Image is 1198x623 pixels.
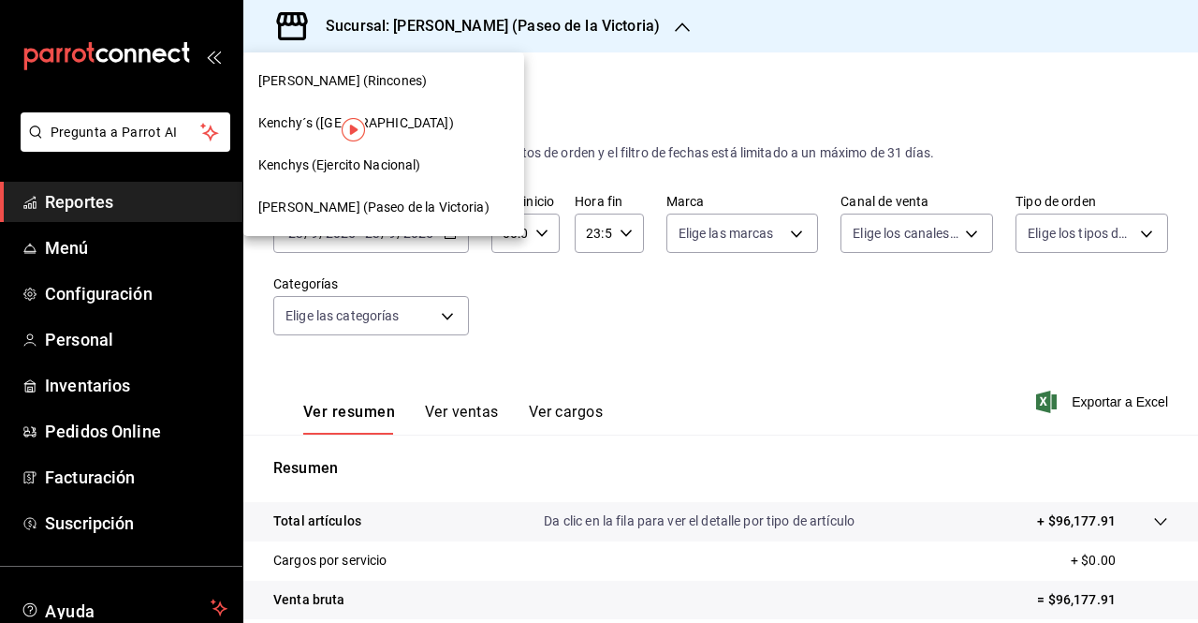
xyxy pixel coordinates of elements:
span: [PERSON_NAME] (Paseo de la Victoria) [258,198,489,217]
span: [PERSON_NAME] (Rincones) [258,71,427,91]
span: Kenchys (Ejercito Nacional) [258,156,421,175]
div: [PERSON_NAME] (Paseo de la Victoria) [243,186,524,229]
div: Kenchy´s ([GEOGRAPHIC_DATA]) [243,102,524,144]
img: Tooltip marker [342,118,365,141]
span: Kenchy´s ([GEOGRAPHIC_DATA]) [258,113,454,133]
div: [PERSON_NAME] (Rincones) [243,60,524,102]
div: Kenchys (Ejercito Nacional) [243,144,524,186]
